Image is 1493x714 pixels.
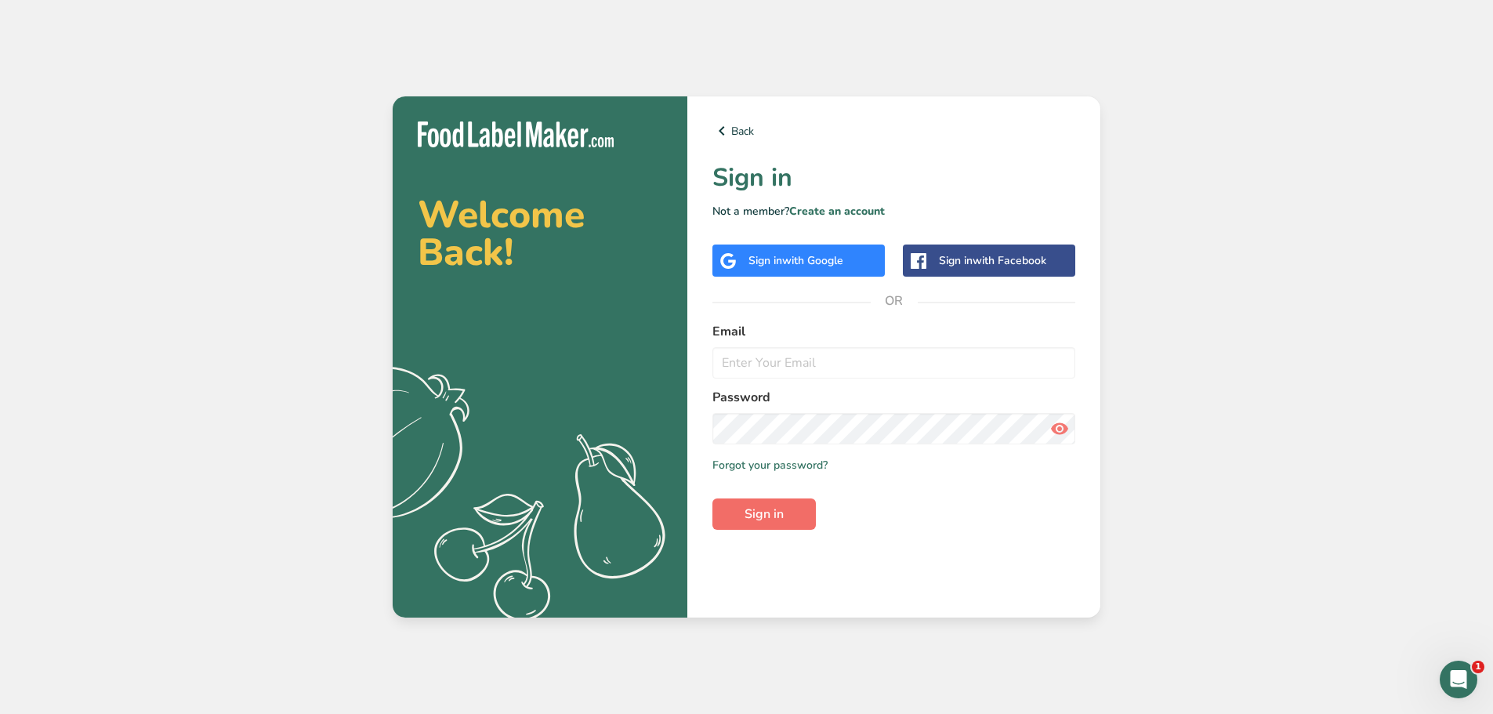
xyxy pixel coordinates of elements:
[712,498,816,530] button: Sign in
[712,121,1075,140] a: Back
[745,505,784,524] span: Sign in
[712,322,1075,341] label: Email
[418,196,662,271] h2: Welcome Back!
[712,457,828,473] a: Forgot your password?
[748,252,843,269] div: Sign in
[782,253,843,268] span: with Google
[1440,661,1477,698] iframe: Intercom live chat
[712,159,1075,197] h1: Sign in
[871,277,918,324] span: OR
[712,388,1075,407] label: Password
[973,253,1046,268] span: with Facebook
[712,203,1075,219] p: Not a member?
[418,121,614,147] img: Food Label Maker
[712,347,1075,379] input: Enter Your Email
[789,204,885,219] a: Create an account
[1472,661,1484,673] span: 1
[939,252,1046,269] div: Sign in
